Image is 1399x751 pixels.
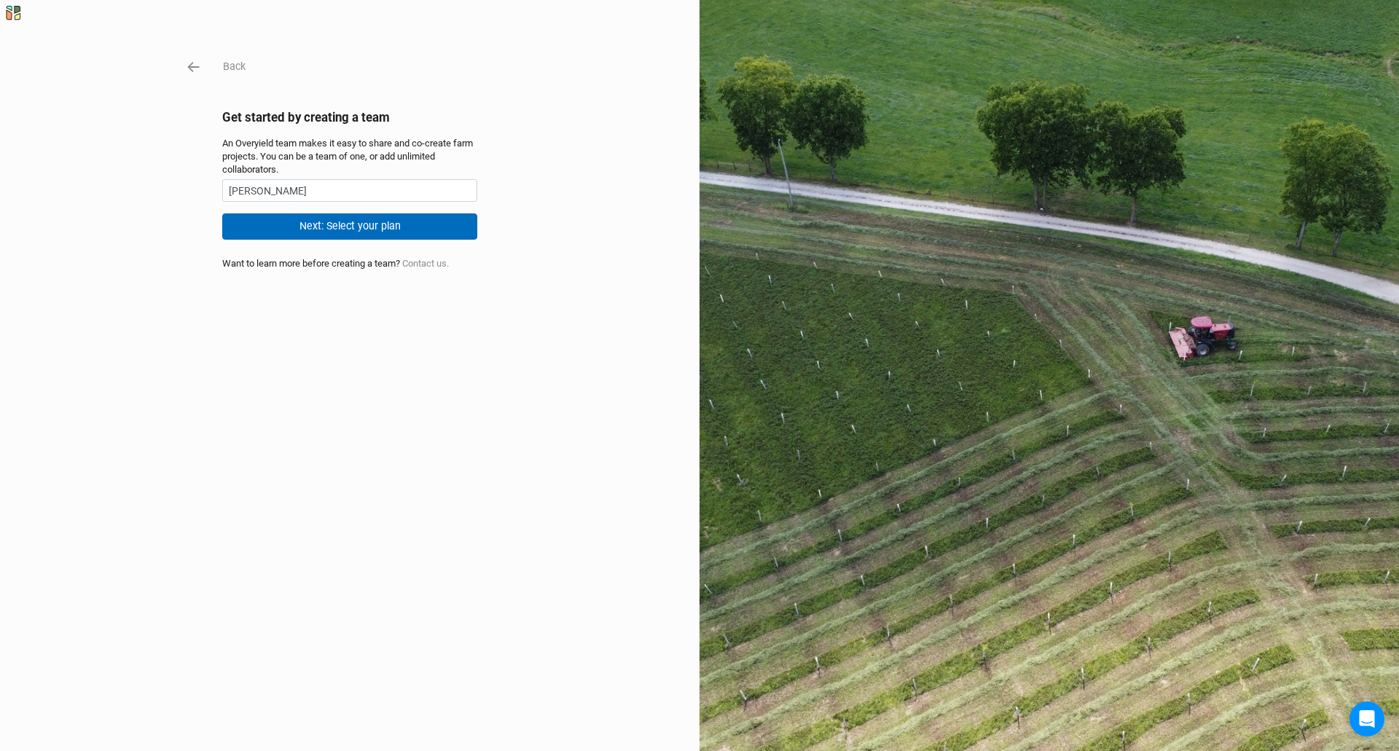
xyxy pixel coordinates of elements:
h2: Get started by creating a team [222,110,477,125]
button: Next: Select your plan [222,213,477,239]
div: Open Intercom Messenger [1349,701,1384,736]
button: Back [222,58,246,75]
input: Team name [222,179,477,202]
a: Contact us. [402,258,449,269]
div: Want to learn more before creating a team? [222,257,477,270]
div: An Overyield team makes it easy to share and co-create farm projects. You can be a team of one, o... [222,137,477,177]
